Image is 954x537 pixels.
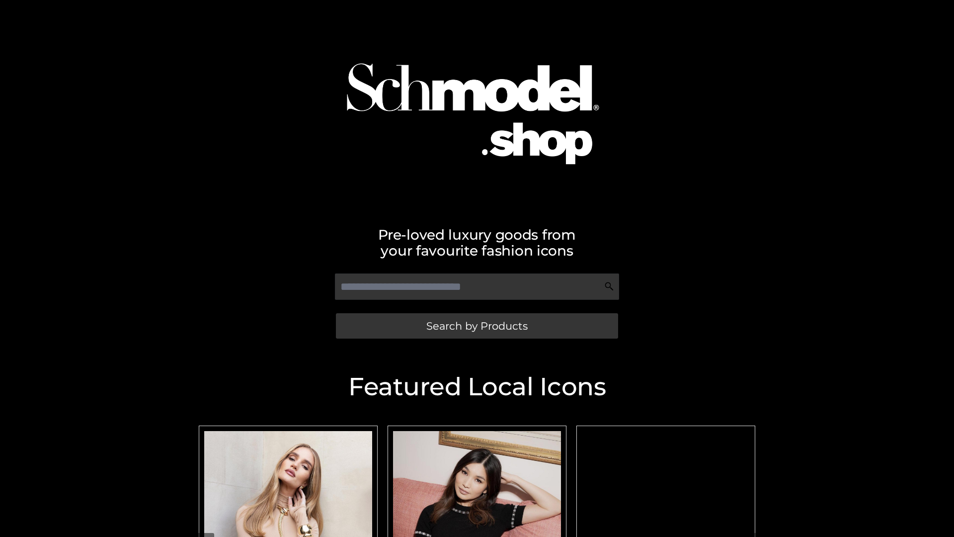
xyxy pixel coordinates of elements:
[336,313,618,339] a: Search by Products
[194,227,760,259] h2: Pre-loved luxury goods from your favourite fashion icons
[604,281,614,291] img: Search Icon
[194,374,760,399] h2: Featured Local Icons​
[426,321,528,331] span: Search by Products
